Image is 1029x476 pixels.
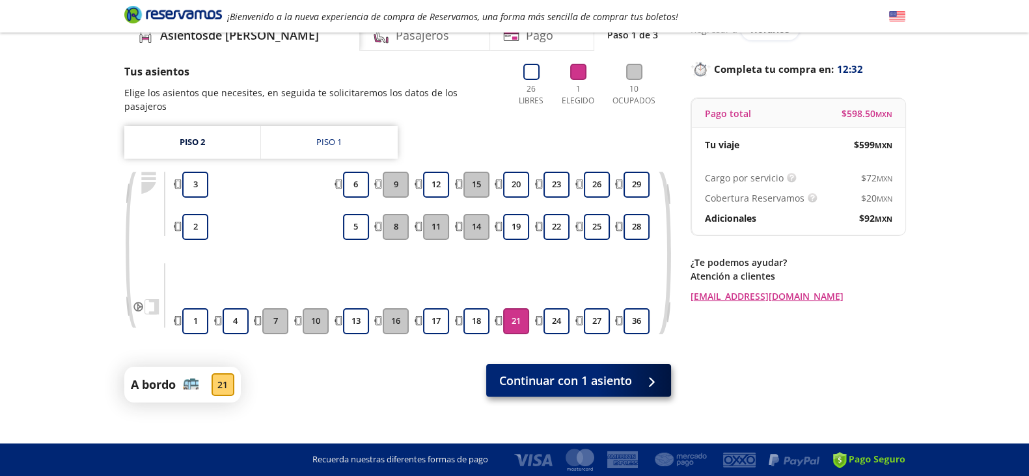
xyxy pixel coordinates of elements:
em: ¡Bienvenido a la nueva experiencia de compra de Reservamos, una forma más sencilla de comprar tus... [227,10,678,23]
button: 18 [463,308,489,334]
button: Continuar con 1 asiento [486,364,671,397]
p: Pago total [705,107,751,120]
button: 9 [383,172,409,198]
button: 23 [543,172,569,198]
span: $ 599 [854,138,892,152]
small: MXN [877,174,892,183]
button: 21 [503,308,529,334]
button: 4 [223,308,249,334]
button: English [889,8,905,25]
button: 6 [343,172,369,198]
button: 8 [383,214,409,240]
button: 2 [182,214,208,240]
span: $ 92 [859,211,892,225]
p: Tus asientos [124,64,501,79]
h4: Asientos de [PERSON_NAME] [160,27,319,44]
h4: Pago [526,27,553,44]
button: 16 [383,308,409,334]
button: 3 [182,172,208,198]
button: 20 [503,172,529,198]
span: 12:32 [837,62,863,77]
button: 19 [503,214,529,240]
span: $ 598.50 [842,107,892,120]
button: 17 [423,308,449,334]
button: 24 [543,308,569,334]
div: 21 [212,373,234,396]
p: ¿Te podemos ayudar? [691,256,905,269]
small: MXN [875,140,892,150]
span: $ 72 [861,171,892,185]
a: Brand Logo [124,5,222,28]
button: 28 [624,214,650,240]
span: $ 20 [861,191,892,205]
p: 26 Libres [514,83,549,107]
button: 22 [543,214,569,240]
p: Cargo por servicio [705,171,784,185]
a: [EMAIL_ADDRESS][DOMAIN_NAME] [691,289,905,303]
p: Recuerda nuestras diferentes formas de pago [312,453,488,466]
button: 11 [423,214,449,240]
p: Adicionales [705,211,756,225]
button: 5 [343,214,369,240]
button: 25 [584,214,610,240]
p: Paso 1 de 3 [607,28,658,42]
p: Atención a clientes [691,269,905,283]
p: Elige los asientos que necesites, en seguida te solicitaremos los datos de los pasajeros [124,86,501,113]
button: 27 [584,308,610,334]
button: 7 [262,308,288,334]
p: Completa tu compra en : [691,60,905,78]
button: 1 [182,308,208,334]
span: Continuar con 1 asiento [499,372,632,390]
a: Piso 2 [124,126,260,159]
p: Cobertura Reservamos [705,191,804,205]
button: 14 [463,214,489,240]
button: 36 [624,308,650,334]
p: Tu viaje [705,138,739,152]
button: 26 [584,172,610,198]
small: MXN [875,109,892,119]
p: 1 Elegido [558,83,597,107]
button: 29 [624,172,650,198]
button: 12 [423,172,449,198]
p: 10 Ocupados [607,83,661,107]
h4: Pasajeros [396,27,449,44]
small: MXN [875,214,892,224]
a: Piso 1 [261,126,398,159]
button: 15 [463,172,489,198]
p: A bordo [131,376,176,393]
button: 10 [303,308,329,334]
div: Piso 1 [316,136,342,149]
button: 13 [343,308,369,334]
small: MXN [877,194,892,204]
i: Brand Logo [124,5,222,24]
